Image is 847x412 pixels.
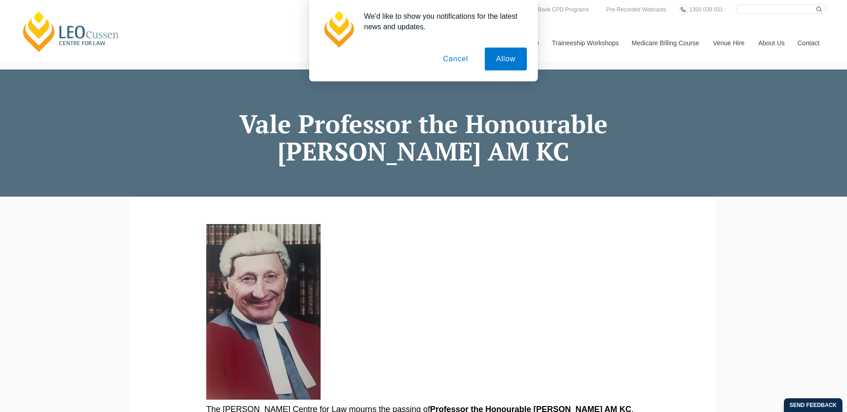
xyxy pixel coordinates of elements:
[320,11,357,48] img: notification icon
[138,110,709,166] h1: Vale Professor the Honourable [PERSON_NAME] AM KC
[485,48,527,70] button: Allow
[432,48,480,70] button: Cancel
[357,11,527,32] div: We'd like to show you notifications for the latest news and updates.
